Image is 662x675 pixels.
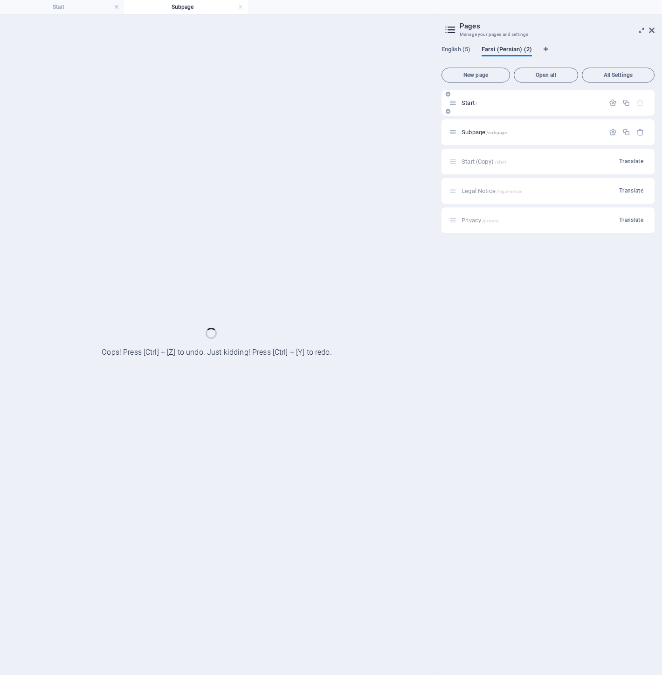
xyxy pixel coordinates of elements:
[462,99,477,106] span: Click to open page
[615,213,647,227] button: Translate
[462,129,507,136] span: Click to open page
[459,100,604,106] div: Start/
[459,129,604,135] div: Subpage/subpage
[476,101,477,106] span: /
[514,68,578,83] button: Open all
[441,68,510,83] button: New page
[609,128,617,136] div: Settings
[441,46,655,64] div: Language Tabs
[636,128,644,136] div: Remove
[518,72,574,78] span: Open all
[460,22,655,30] h2: Pages
[446,72,506,78] span: New page
[619,216,643,224] span: Translate
[622,128,630,136] div: Duplicate
[586,72,650,78] span: All Settings
[622,99,630,107] div: Duplicate
[486,130,507,135] span: /subpage
[615,183,647,198] button: Translate
[482,44,532,57] span: Farsi (Persian) (2)
[619,187,643,194] span: Translate
[615,154,647,169] button: Translate
[124,2,248,12] h4: Subpage
[609,99,617,107] div: Settings
[636,99,644,107] div: The startpage cannot be deleted
[619,158,643,165] span: Translate
[582,68,655,83] button: All Settings
[441,44,470,57] span: English (5)
[460,30,636,39] h3: Manage your pages and settings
